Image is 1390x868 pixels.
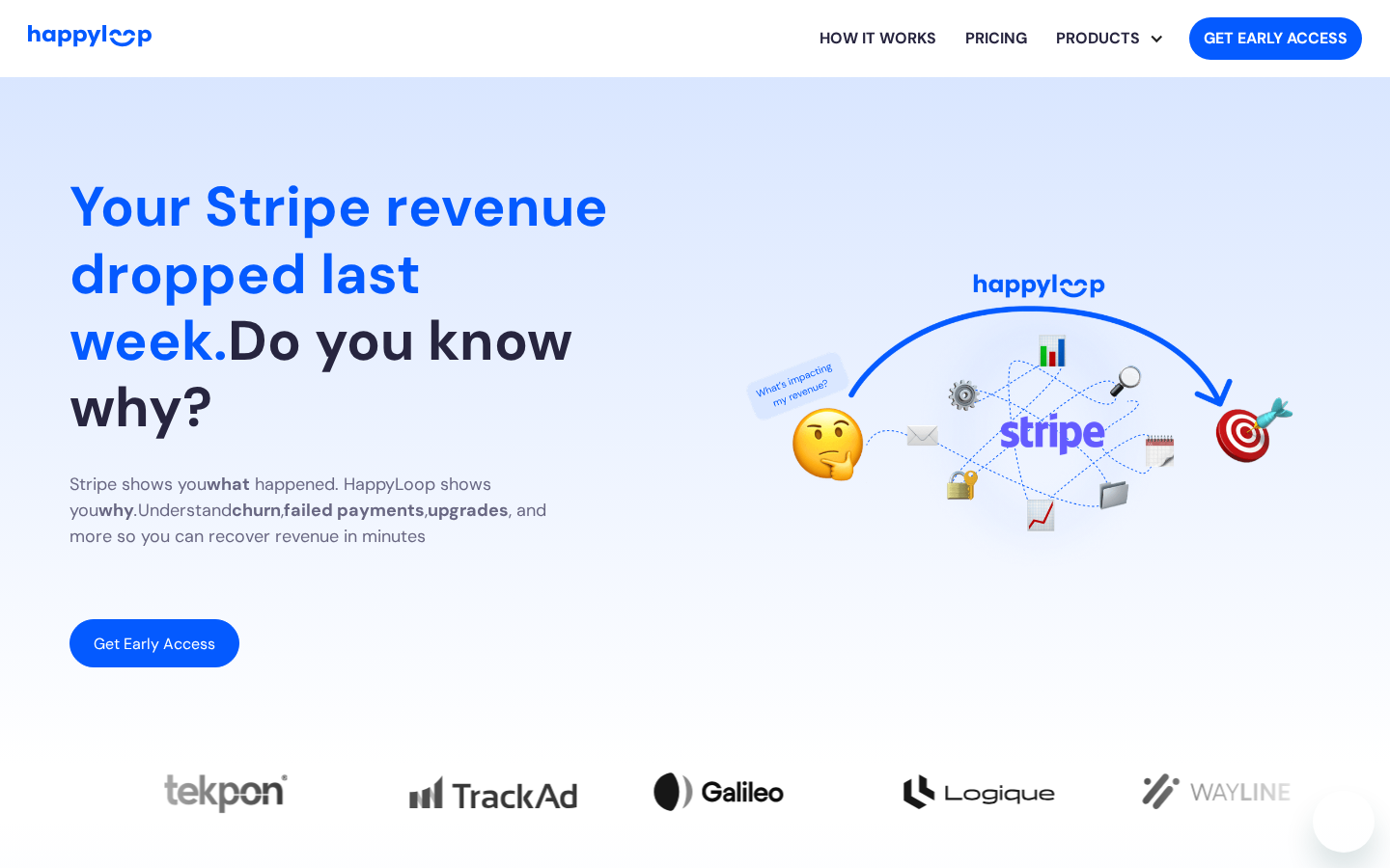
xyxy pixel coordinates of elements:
[428,499,509,522] strong: upgrades
[284,499,425,522] strong: failed payments
[1056,8,1174,69] div: PRODUCTS
[28,25,152,47] img: HappyLoop Logo
[98,499,134,522] strong: why
[1042,8,1174,69] div: Explore HappyLoop use cases
[69,171,608,376] span: Your Stripe revenue dropped last week.
[805,8,951,69] a: Learn how HappyLoop works
[28,25,152,52] a: Go to Home Page
[69,472,591,550] p: Stripe shows you happened. HappyLoop shows you Understand , , , and more so you can recover reven...
[1042,27,1154,50] div: PRODUCTS
[951,8,1042,69] a: View HappyLoop pricing plans
[207,473,250,496] strong: what
[232,499,281,522] strong: churn
[1313,791,1375,853] iframe: Botón para iniciar la ventana de mensajería
[134,499,138,522] em: .
[69,619,239,667] a: Get Early Access
[1189,17,1362,60] a: Get started with HappyLoop
[69,174,664,440] h1: Do you know why?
